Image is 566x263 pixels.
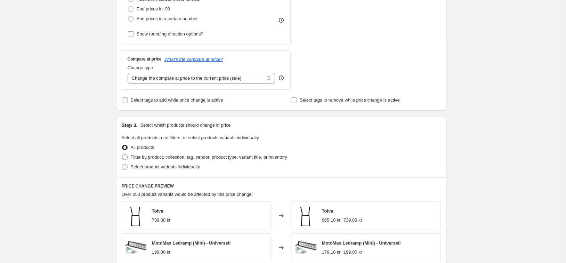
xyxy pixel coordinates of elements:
div: 739.00 kr [152,217,171,224]
span: Show rounding direction options? [137,31,203,37]
strike: 739.00 kr [343,217,362,224]
span: Tolva [152,208,163,214]
img: IMG_5129_80x.jpg [296,205,316,226]
img: ledramp_2_80x.webp [126,237,146,258]
div: help [278,74,285,81]
span: Change type [128,65,153,70]
span: Filter by product, collection, tag, vendor, product type, variant title, or inventory [131,154,287,160]
button: What's the compare at price? [164,57,223,62]
span: End prices in a certain number [137,16,198,21]
strike: 199.00 kr [343,249,362,256]
span: MotoMax Ledramp (Mini) - Universell [152,240,231,246]
h3: Compare at price [128,56,162,62]
span: Select all products, use filters, or select products variants individually [122,135,259,140]
div: 179.10 kr [322,249,341,256]
div: 665.10 kr [322,217,341,224]
img: IMG_5129_80x.jpg [126,205,146,226]
p: Select which products should change in price [140,122,231,129]
h6: PRICE CHANGE PREVIEW [122,183,441,189]
span: Select tags to remove while price change is active [300,97,400,103]
h2: Step 3. [122,122,138,129]
span: Tolva [322,208,333,214]
div: 199.00 kr [152,249,171,256]
span: MotoMax Ledramp (Mini) - Universell [322,240,401,246]
span: End prices in .99 [137,6,170,11]
img: ledramp_2_80x.webp [296,237,316,258]
span: Select tags to add while price change is active [131,97,223,103]
span: Over 250 product variants would be affected by this price change: [122,192,253,197]
span: Select product variants individually [131,164,200,169]
span: All products [131,145,154,150]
